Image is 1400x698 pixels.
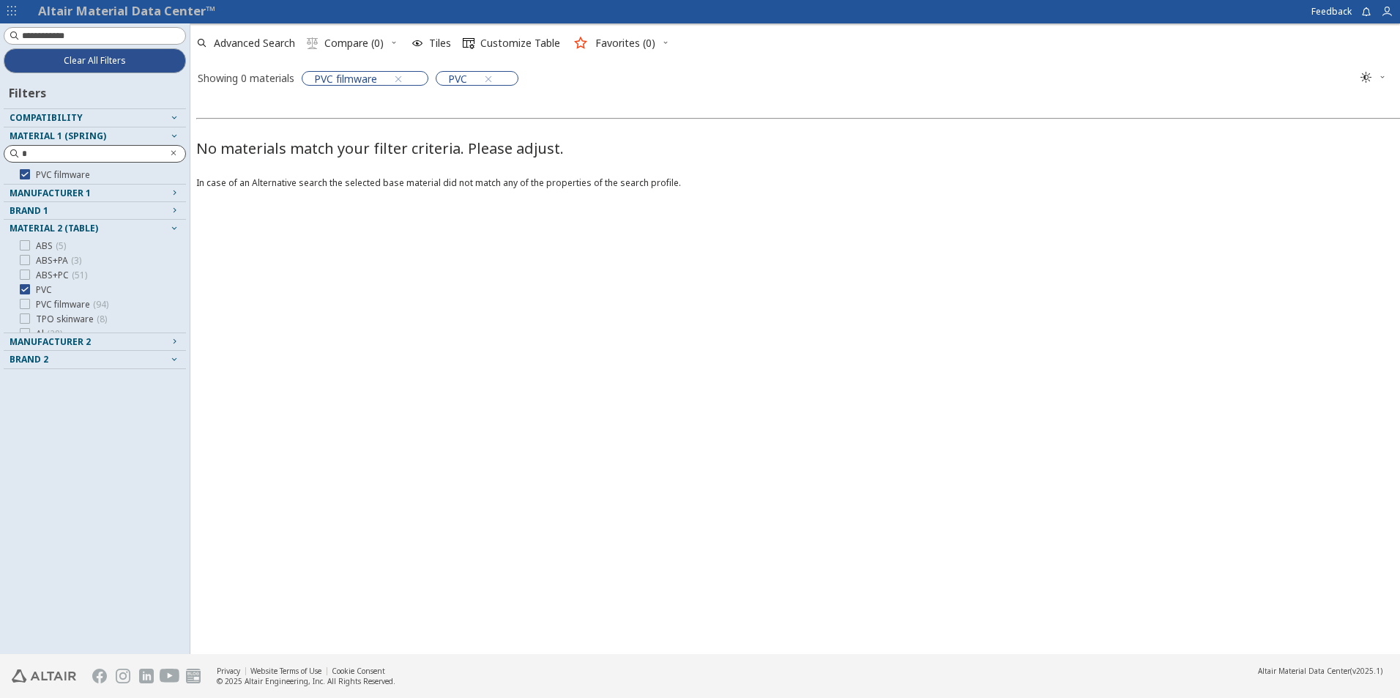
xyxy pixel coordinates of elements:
[71,254,81,267] span: ( 3 )
[4,220,186,237] button: Material 2 (Table)
[1311,7,1352,16] span: Feedback
[97,313,107,325] span: ( 8 )
[38,2,215,19] a: Altair Material Data Center™
[1355,66,1393,89] button: Theme
[4,333,186,351] button: Manufacturer 2
[4,48,186,73] button: Clear All Filters
[10,187,91,199] span: Manufacturer 1
[595,38,655,48] span: Favorites (0)
[36,169,90,181] span: PVC filmware
[36,270,87,281] span: ABS+PC
[4,73,53,108] div: Filters
[4,202,186,220] button: Brand 1
[93,298,108,311] span: ( 94 )
[480,38,560,48] span: Customize Table
[64,55,126,67] span: Clear All Filters
[36,240,66,252] span: ABS
[47,327,62,340] span: ( 28 )
[10,111,83,124] span: Compatibility
[463,37,474,49] i: 
[10,353,48,365] span: Brand 2
[36,299,108,311] span: PVC filmware
[1360,72,1372,83] i: 
[314,72,377,85] span: PVC filmware
[198,71,294,85] div: Showing 0 materials
[10,222,98,234] span: Material 2 (Table)
[214,38,295,48] span: Advanced Search
[72,269,87,281] span: ( 51 )
[1258,666,1350,676] span: Altair Material Data Center
[10,204,48,217] span: Brand 1
[307,37,319,49] i: 
[250,666,321,676] a: Website Terms of Use
[10,130,106,142] span: Material 1 (Spring)
[36,313,107,325] span: TPO skinware
[4,185,186,202] button: Manufacturer 1
[4,109,186,127] button: Compatibility
[332,666,385,676] a: Cookie Consent
[429,38,451,48] span: Tiles
[162,146,185,162] button: Clear text
[4,127,186,145] button: Material 1 (Spring)
[36,328,62,340] span: Al
[12,669,76,683] img: Altair Engineering
[36,255,81,267] span: ABS+PA
[56,240,66,252] span: ( 5 )
[36,284,52,296] span: PVC
[4,351,186,368] button: Brand 2
[448,72,467,85] span: PVC
[217,676,395,686] div: © 2025 Altair Engineering, Inc. All Rights Reserved.
[1258,666,1382,676] div: (v2025.1)
[324,38,384,48] span: Compare (0)
[10,335,91,348] span: Manufacturer 2
[217,666,240,676] a: Privacy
